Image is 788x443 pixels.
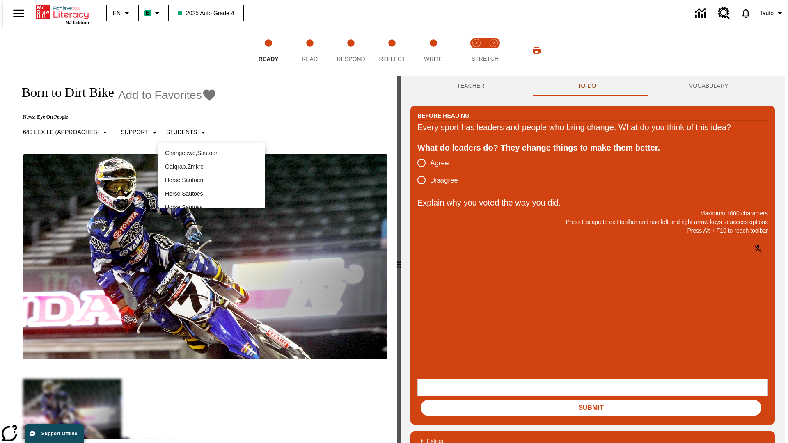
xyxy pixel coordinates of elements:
body: Explain why you voted the way you did. Maximum 1000 characters Press Alt + F10 to reach toolbar P... [3,7,120,14]
p: Horse , Sautoes [165,190,259,198]
p: Horse , Sautoss [165,203,259,212]
p: Changepwd , Sautoen [165,149,259,158]
p: Gafqrap , Zmkre [165,162,259,171]
p: Horse , Sautoen [165,176,259,185]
